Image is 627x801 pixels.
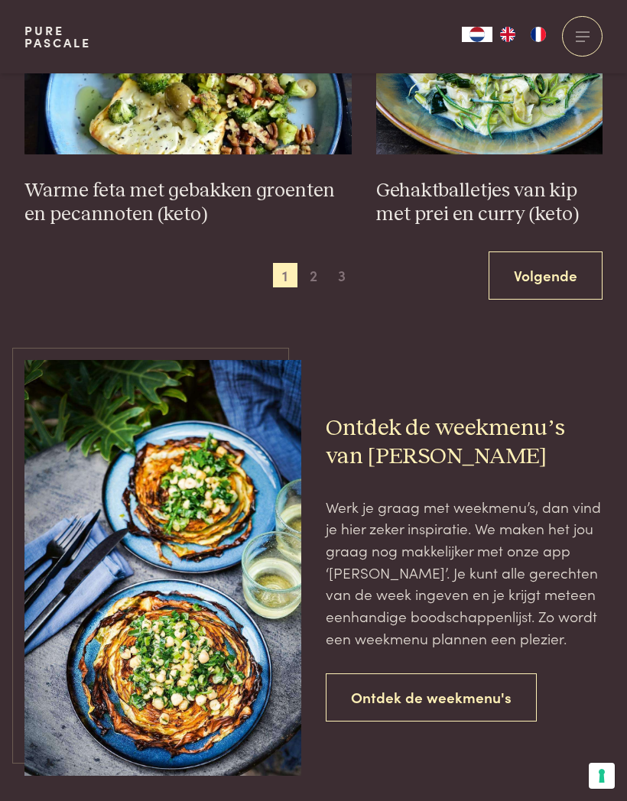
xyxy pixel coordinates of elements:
[492,27,523,42] a: EN
[376,179,603,228] h3: Gehaktballetjes van kip met prei en curry (keto)
[24,24,91,49] a: PurePascale
[589,763,615,789] button: Uw voorkeuren voor toestemming voor trackingtechnologieën
[462,27,554,42] aside: Language selected: Nederlands
[462,27,492,42] a: NL
[326,414,603,471] h2: Ontdek de weekmenu’s van [PERSON_NAME]
[326,496,603,650] p: Werk je graag met weekmenu’s, dan vind je hier zeker inspiratie. We maken het jou graag nog makke...
[330,263,354,287] span: 3
[492,27,554,42] ul: Language list
[24,360,301,775] img: DSC08593
[462,27,492,42] div: Language
[489,251,603,300] a: Volgende
[273,263,297,287] span: 1
[301,263,326,287] span: 2
[24,179,352,228] h3: Warme feta met gebakken groenten en pecannoten (keto)
[523,27,554,42] a: FR
[326,673,537,722] a: Ontdek de weekmenu's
